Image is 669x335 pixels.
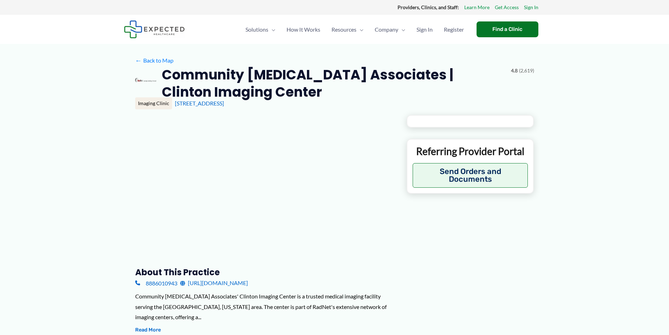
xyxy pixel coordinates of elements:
[417,17,433,42] span: Sign In
[519,66,534,75] span: (2,619)
[438,17,470,42] a: Register
[240,17,281,42] a: SolutionsMenu Toggle
[245,17,268,42] span: Solutions
[413,145,528,157] p: Referring Provider Portal
[135,278,177,288] a: 8886010943
[135,97,172,109] div: Imaging Clinic
[162,66,505,101] h2: Community [MEDICAL_DATA] Associates | Clinton Imaging Center
[398,17,405,42] span: Menu Toggle
[268,17,275,42] span: Menu Toggle
[411,17,438,42] a: Sign In
[375,17,398,42] span: Company
[135,57,142,64] span: ←
[398,4,459,10] strong: Providers, Clinics, and Staff:
[180,278,248,288] a: [URL][DOMAIN_NAME]
[413,163,528,188] button: Send Orders and Documents
[356,17,363,42] span: Menu Toggle
[124,20,185,38] img: Expected Healthcare Logo - side, dark font, small
[287,17,320,42] span: How It Works
[464,3,490,12] a: Learn More
[332,17,356,42] span: Resources
[175,100,224,107] a: [STREET_ADDRESS]
[444,17,464,42] span: Register
[511,66,518,75] span: 4.8
[135,55,173,66] a: ←Back to Map
[240,17,470,42] nav: Primary Site Navigation
[524,3,538,12] a: Sign In
[135,326,161,334] button: Read More
[495,3,519,12] a: Get Access
[135,291,395,322] div: Community [MEDICAL_DATA] Associates' Clinton Imaging Center is a trusted medical imaging facility...
[477,21,538,37] a: Find a Clinic
[135,267,395,278] h3: About this practice
[281,17,326,42] a: How It Works
[369,17,411,42] a: CompanyMenu Toggle
[326,17,369,42] a: ResourcesMenu Toggle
